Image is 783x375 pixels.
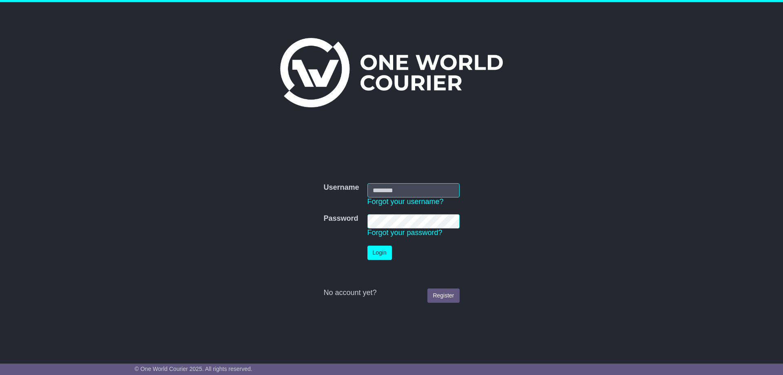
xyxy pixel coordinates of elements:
div: No account yet? [323,288,459,297]
button: Login [367,246,392,260]
label: Password [323,214,358,223]
span: © One World Courier 2025. All rights reserved. [135,366,252,372]
a: Forgot your password? [367,229,442,237]
a: Register [427,288,459,303]
label: Username [323,183,359,192]
a: Forgot your username? [367,197,444,206]
img: One World [280,38,503,107]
